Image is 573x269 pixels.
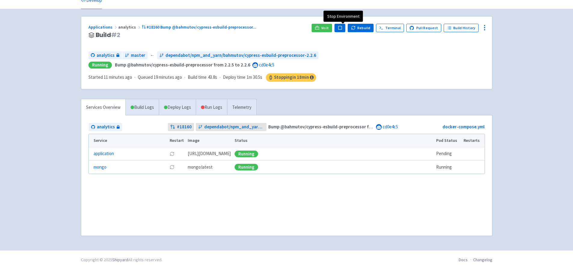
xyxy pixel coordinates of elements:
td: Pending [434,147,461,160]
a: Build History [444,24,479,32]
div: Running [235,164,258,170]
strong: # 18160 [177,124,192,130]
th: Image [186,134,233,147]
a: #18160 Bump @bahmutov/cypress-esbuild-preprocessor... [142,24,257,30]
button: Rebuild [348,24,374,32]
span: Stopping in 18 min [266,73,316,82]
button: Restart pod [170,165,174,170]
a: Terminal [376,24,404,32]
a: analytics [88,51,122,60]
a: mongo [94,164,106,171]
th: Pod Status [434,134,461,147]
a: dependabot/npm_and_yarn/bahmutov/cypress-esbuild-preprocessor-2.2.6 [196,123,266,131]
span: #18160 Bump @bahmutov/cypress-esbuild-preprocessor ... [146,24,256,30]
a: Services Overview [81,99,125,116]
span: master [131,52,145,59]
span: dependabot/npm_and_yarn/bahmutov/cypress-esbuild-preprocessor-2.2.6 [204,124,264,130]
a: application [94,150,114,157]
strong: Bump @bahmutov/cypress-esbuild-preprocessor from 2.2.5 to 2.2.6 [268,124,404,130]
a: analytics [89,123,122,131]
div: Running [88,62,112,69]
a: master [122,51,148,60]
span: 1m 30.5s [247,74,262,81]
span: [DOMAIN_NAME][URL] [188,150,231,157]
div: Copyright © 2025 All rights reserved. [81,257,162,263]
time: 11 minutes ago [104,74,132,80]
span: Queued [138,74,182,80]
a: Changelog [473,257,492,262]
span: analytics [97,52,115,59]
span: analytics [97,124,115,130]
td: Running [434,160,461,174]
a: docker-compose.yml [442,124,485,130]
a: #18160 [168,123,194,131]
button: Restart pod [170,151,174,156]
th: Status [233,134,434,147]
span: # 2 [111,31,120,39]
span: ← [150,52,155,59]
th: Restarts [461,134,484,147]
span: Started [88,74,132,80]
span: Visit [321,26,329,30]
strong: Bump @bahmutov/cypress-esbuild-preprocessor from 2.2.5 to 2.2.6 [115,62,250,68]
a: Visit [312,24,332,32]
span: dependabot/npm_and_yarn/bahmutov/cypress-esbuild-preprocessor-2.2.6 [165,52,316,59]
a: Docs [459,257,468,262]
a: dependabot/npm_and_yarn/bahmutov/cypress-esbuild-preprocessor-2.2.6 [157,51,319,60]
a: Run Logs [196,99,227,116]
a: cd0e4c5 [259,62,274,68]
span: Build time [188,74,207,81]
span: Build [96,32,120,38]
span: analytics [118,24,142,30]
a: Build Logs [126,99,159,116]
a: Deploy Logs [159,99,196,116]
button: Pause [334,24,345,32]
a: Telemetry [227,99,256,116]
time: 19 minutes ago [154,74,182,80]
span: Deploy time [223,74,245,81]
a: Pull Request [406,24,442,32]
span: mongo:latest [188,164,213,171]
div: Running [235,151,258,157]
th: Restart [168,134,186,147]
span: 43.8s [208,74,217,81]
a: cd0e4c5 [383,124,398,130]
th: Service [89,134,168,147]
div: · · · [88,73,316,82]
a: Shipyard [112,257,128,262]
a: Applications [88,24,118,30]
